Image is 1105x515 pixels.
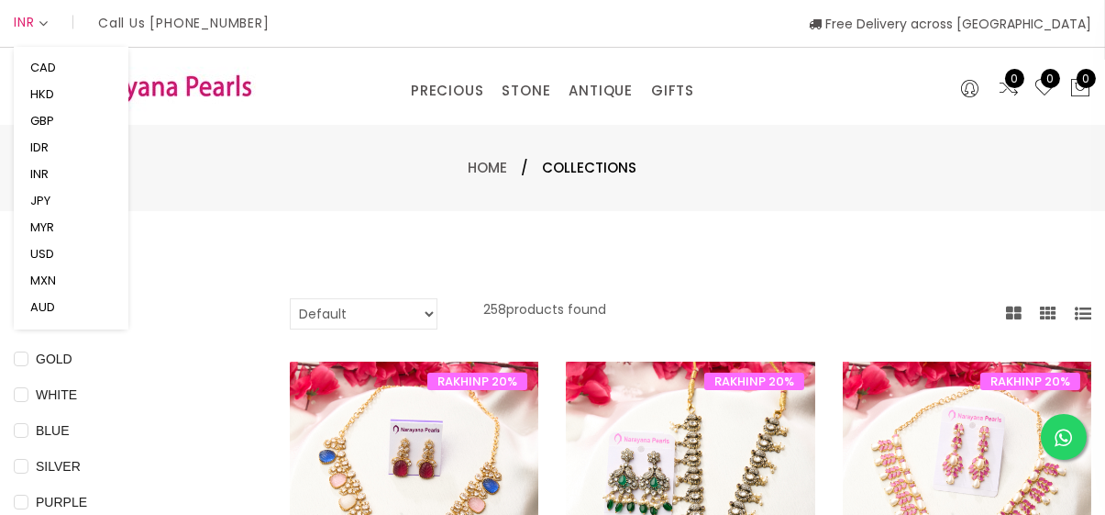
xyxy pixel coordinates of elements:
[1069,77,1091,101] button: 0
[502,77,550,105] a: STONE
[569,77,633,105] a: ANTIQUE
[28,492,94,512] span: PURPLE
[1041,69,1060,88] span: 0
[25,107,60,134] button: GBP
[25,161,54,187] button: INR
[25,81,60,107] button: HKD
[411,77,483,105] a: PRECIOUS
[543,157,637,179] span: Collections
[25,134,54,161] button: IDR
[1005,69,1024,88] span: 0
[28,420,77,441] span: BLUE
[25,241,60,267] button: USD
[28,385,84,405] span: WHITE
[427,373,527,390] span: RAKHINP 20%
[651,77,694,105] a: GIFTS
[25,187,56,214] button: JPY
[1077,69,1096,88] span: 0
[25,214,60,241] button: MYR
[1033,77,1055,101] a: 0
[25,54,61,81] button: CAD
[28,456,88,476] span: SILVER
[469,158,508,177] a: Home
[809,15,1091,33] span: Free Delivery across [GEOGRAPHIC_DATA]
[98,17,270,29] p: Call Us [PHONE_NUMBER]
[980,373,1080,390] span: RAKHINP 20%
[25,267,61,294] button: MXN
[522,157,529,179] span: /
[25,294,61,320] button: AUD
[28,349,80,369] span: GOLD
[483,298,606,330] p: 258 products found
[998,77,1020,101] a: 0
[704,373,804,390] span: RAKHINP 20%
